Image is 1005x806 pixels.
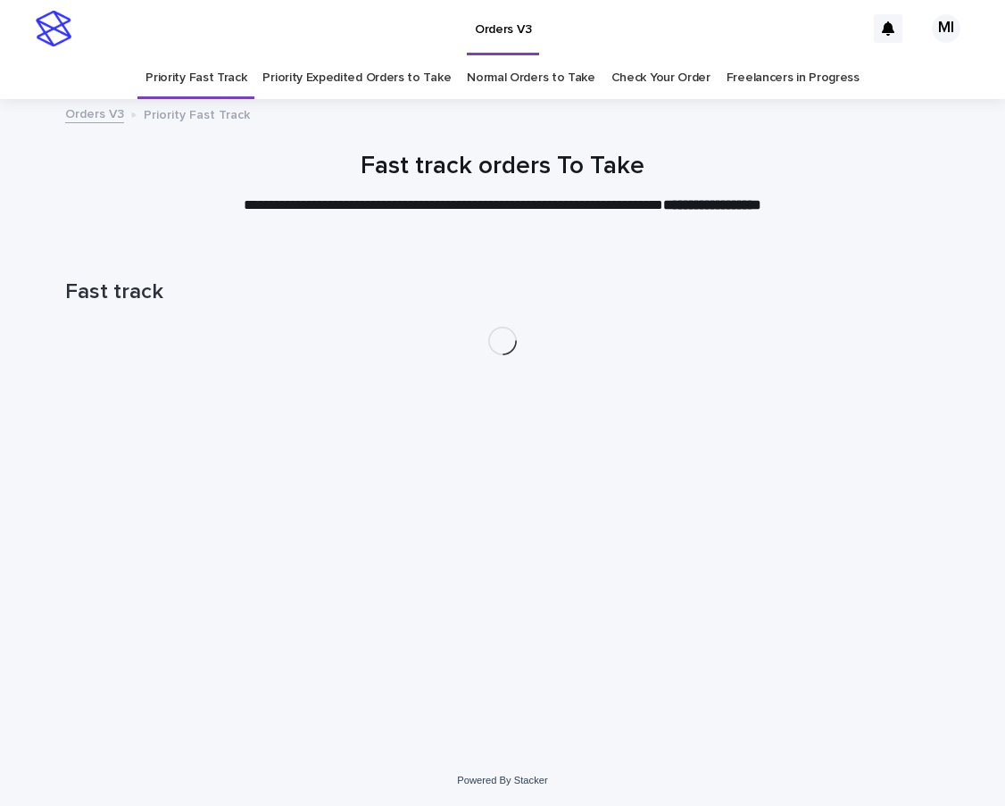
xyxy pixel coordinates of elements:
a: Check Your Order [611,57,710,99]
h1: Fast track orders To Take [65,152,940,182]
a: Priority Fast Track [145,57,246,99]
a: Normal Orders to Take [467,57,595,99]
p: Priority Fast Track [144,104,250,123]
a: Priority Expedited Orders to Take [262,57,451,99]
h1: Fast track [65,279,940,305]
a: Orders V3 [65,103,124,123]
a: Powered By Stacker [457,775,547,785]
a: Freelancers in Progress [727,57,860,99]
div: MI [932,14,960,43]
img: stacker-logo-s-only.png [36,11,71,46]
